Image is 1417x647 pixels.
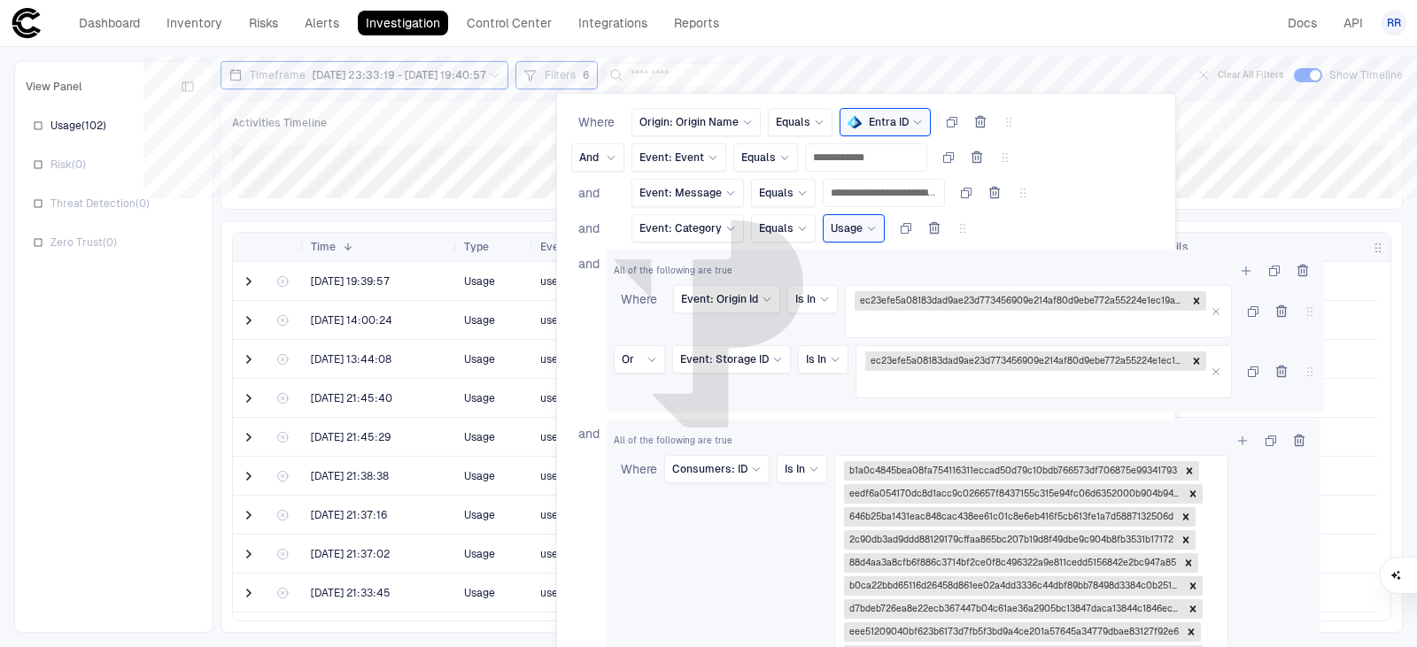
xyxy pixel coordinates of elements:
span: Event: Message [639,186,722,200]
div: Remove ec23efe5a08183dad9ae23d773456909e214af80d9ebe772a55224e1ec19af18 [1187,351,1206,371]
div: ec23efe5a08183dad9ae23d773456909e214af80d9ebe772a55224e1ec19af18 [865,351,1187,371]
span: and [578,186,600,200]
span: Is In [795,292,816,306]
span: Where [578,115,615,129]
div: Remove 88d4aa3a8cfb6f886c3714bf2ce0f8c496322a9e811cedd5156842e2bc947a85 [1179,553,1198,573]
div: b1a0c4845bea08fa754116311eccad50d79c10bdb766573df706875e99341793 [844,461,1180,481]
span: Equals [759,221,794,235]
span: Event: Event [639,150,704,165]
div: Remove 646b25ba1431eac848cac438ee61c01c8e6eb416f5cb613fe1a7d5887132506d [1176,507,1196,527]
div: Remove eee51209040bf623b6173d7fb5f3bd9a4ce201a57645a34779dbae83127f92e6 [1181,622,1201,642]
span: Event: Category [639,221,722,235]
div: Entra ID [848,115,909,129]
span: and [578,221,600,235]
div: 88d4aa3a8cfb6f886c3714bf2ce0f8c496322a9e811cedd5156842e2bc947a85 [844,553,1179,573]
div: eedf6a054170dc8d1acc9c026657f8437155c315e94fc06d6352000b904b94b5 [844,484,1183,504]
span: Equals [759,186,794,200]
div: Remove b1a0c4845bea08fa754116311eccad50d79c10bdb766573df706875e99341793 [1180,461,1199,481]
div: Remove ec23efe5a08183dad9ae23d773456909e214af80d9ebe772a55224e1ec19af18 [1187,291,1206,311]
span: All of the following are true [614,265,732,277]
span: And [579,150,599,165]
div: Remove 2c90db3ad9ddd88129179cffaa865bc207b19d8f49dbe9c904b8fb3531b17172 [1176,530,1196,550]
div: Remove d7bdeb726ea8e22ecb367447b04c61ae36a2905bc13847daca13844c1846ec84 [1183,599,1203,619]
div: Remove eedf6a054170dc8d1acc9c026657f8437155c315e94fc06d6352000b904b94b5 [1183,484,1203,504]
span: Equals [776,115,810,129]
span: All of the following are true [614,435,732,447]
span: and [578,257,600,271]
span: Is In [785,462,805,476]
span: Is In [806,352,826,366]
span: Consumers: ID [672,462,747,476]
span: Origin: Origin Name [639,115,739,129]
div: Usage [831,221,863,235]
div: eee51209040bf623b6173d7fb5f3bd9a4ce201a57645a34779dbae83127f92e6 [844,622,1181,642]
span: Where [621,462,657,476]
span: Event: Storage ID [680,352,769,366]
div: d7bdeb726ea8e22ecb367447b04c61ae36a2905bc13847daca13844c1846ec84 [844,599,1183,619]
div: Remove b0ca22bbd65116d26458d861ee02a4dd3336c44dbf89bb78498d3384c0b251d8 [1183,576,1203,596]
span: Or [622,352,634,366]
span: and [578,427,600,441]
span: Event: Origin Id [681,292,758,306]
span: Equals [741,150,776,165]
div: 646b25ba1431eac848cac438ee61c01c8e6eb416f5cb613fe1a7d5887132506d [844,507,1176,527]
span: Where [621,292,657,306]
div: ec23efe5a08183dad9ae23d773456909e214af80d9ebe772a55224e1ec19af18 [855,291,1187,311]
div: b0ca22bbd65116d26458d861ee02a4dd3336c44dbf89bb78498d3384c0b251d8 [844,576,1183,596]
div: 2c90db3ad9ddd88129179cffaa865bc207b19d8f49dbe9c904b8fb3531b17172 [844,530,1176,550]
